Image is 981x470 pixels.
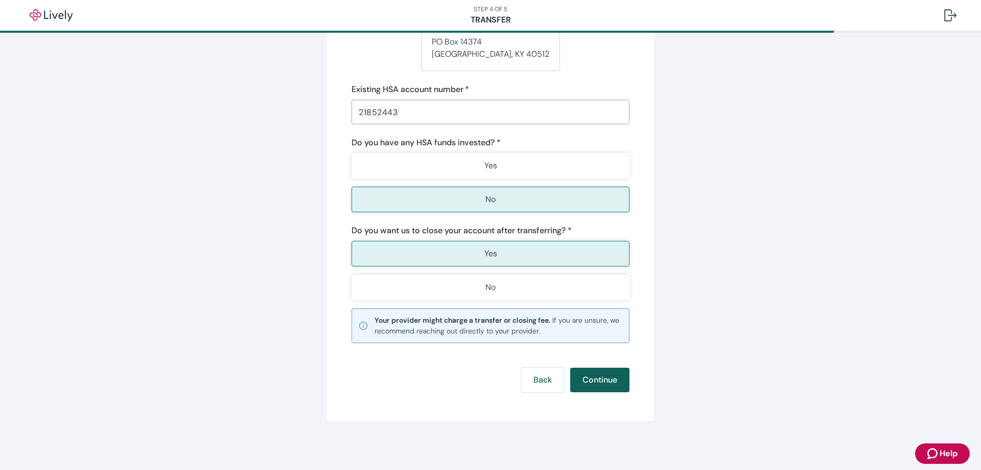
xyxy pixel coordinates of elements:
label: Existing HSA account number [352,83,469,96]
p: No [485,281,496,294]
p: No [485,193,496,206]
button: No [352,275,629,300]
p: PO Box 14374 [432,36,549,48]
svg: Zendesk support icon [927,447,940,460]
p: Yes [484,160,497,172]
button: Continue [570,368,629,392]
button: Back [521,368,564,392]
button: Log out [936,3,965,28]
button: Yes [352,153,629,178]
span: Help [940,447,957,460]
label: Do you have any HSA funds invested? * [352,137,501,149]
p: Yes [484,248,497,260]
button: Zendesk support iconHelp [915,443,970,464]
p: [GEOGRAPHIC_DATA] , KY 40512 [432,48,549,60]
button: No [352,187,629,212]
label: Do you want us to close your account after transferring? * [352,225,572,237]
strong: Your provider might charge a transfer or closing fee. [375,316,550,325]
img: Lively [22,9,80,21]
button: Yes [352,241,629,266]
small: If you are unsure, we recommend reaching out directly to your provider. [375,315,623,337]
